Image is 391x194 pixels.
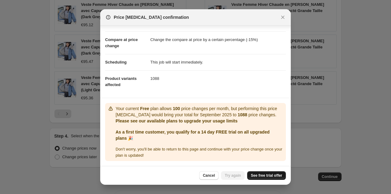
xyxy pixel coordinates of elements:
span: Cancel [203,173,215,178]
b: 1088 [238,112,247,117]
b: As a first time customer, you qualify for a 14 day FREE trial on all upgraded plans 🎉 [116,130,270,141]
p: Your current plan allows price changes per month, but performing this price [MEDICAL_DATA] would ... [116,105,283,118]
span: Scheduling [105,60,127,64]
span: Product variants affected [105,76,137,87]
b: 100 [173,106,180,111]
dd: This job will start immediately. [150,54,286,70]
dd: 1088 [150,70,286,87]
p: Please see our available plans to upgrade your usage limits [116,118,283,124]
span: See free trial offer [251,173,282,178]
b: Free [140,106,149,111]
button: Close [278,13,287,22]
a: See free trial offer [247,171,286,180]
span: Price [MEDICAL_DATA] confirmation [114,14,189,20]
span: Don ' t worry, you ' ll be able to return to this page and continue with your price change once y... [116,147,282,158]
dd: Change the compare at price by a certain percentage (-15%) [150,31,286,48]
button: Cancel [199,171,219,180]
span: Compare at price change [105,37,138,48]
